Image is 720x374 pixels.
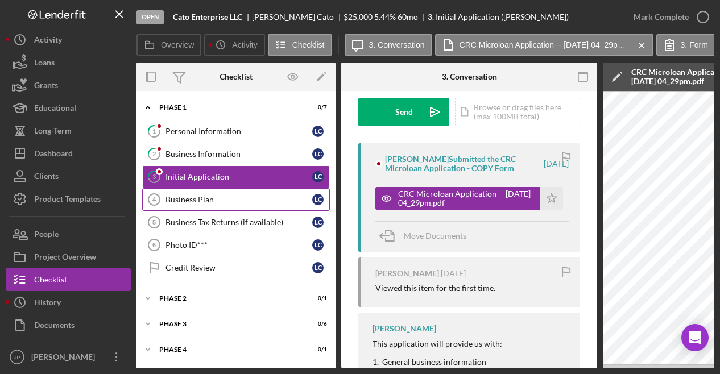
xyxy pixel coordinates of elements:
[14,354,20,360] text: JP
[6,51,131,74] button: Loans
[34,165,59,190] div: Clients
[375,187,563,210] button: CRC Microloan Application -- [DATE] 04_29pm.pdf
[204,34,264,56] button: Activity
[312,194,324,205] div: L C
[34,223,59,248] div: People
[142,165,330,188] a: 3Initial ApplicationLC
[544,159,569,168] time: 2025-10-02 20:29
[34,291,61,317] div: History
[312,126,324,137] div: L C
[6,142,131,165] button: Dashboard
[385,155,542,173] div: [PERSON_NAME] Submitted the CRC Microloan Application - COPY Form
[159,346,299,353] div: Phase 4
[369,40,425,49] label: 3. Conversation
[142,188,330,211] a: 4Business PlanLC
[34,188,101,213] div: Product Templates
[6,268,131,291] button: Checklist
[34,28,62,54] div: Activity
[173,13,242,22] b: Cato Enterprise LLC
[6,291,131,314] button: History
[165,195,312,204] div: Business Plan
[142,120,330,143] a: 1Personal InformationLC
[6,246,131,268] button: Project Overview
[142,211,330,234] a: 5Business Tax Returns (if available)LC
[6,188,131,210] button: Product Templates
[6,346,131,368] button: JP[PERSON_NAME]
[34,314,75,339] div: Documents
[681,324,709,351] div: Open Intercom Messenger
[6,223,131,246] button: People
[161,40,194,49] label: Overview
[136,34,201,56] button: Overview
[6,74,131,97] button: Grants
[165,149,312,159] div: Business Information
[634,6,689,28] div: Mark Complete
[232,40,257,49] label: Activity
[622,6,714,28] button: Mark Complete
[307,104,327,111] div: 0 / 7
[441,269,466,278] time: 2025-10-02 20:11
[373,324,436,333] div: [PERSON_NAME]
[220,72,253,81] div: Checklist
[398,13,418,22] div: 60 mo
[312,148,324,160] div: L C
[268,34,332,56] button: Checklist
[152,196,156,203] tspan: 4
[307,346,327,353] div: 0 / 1
[152,150,156,157] tspan: 2
[152,242,156,248] tspan: 6
[34,119,72,145] div: Long-Term
[34,246,96,271] div: Project Overview
[435,34,653,56] button: CRC Microloan Application -- [DATE] 04_29pm.pdf
[307,295,327,302] div: 0 / 1
[34,51,55,77] div: Loans
[312,262,324,273] div: L C
[152,173,156,180] tspan: 3
[312,217,324,228] div: L C
[165,127,312,136] div: Personal Information
[165,172,312,181] div: Initial Application
[159,321,299,327] div: Phase 3
[34,268,67,294] div: Checklist
[375,222,478,250] button: Move Documents
[152,127,156,135] tspan: 1
[395,98,413,126] div: Send
[152,219,156,226] tspan: 5
[142,143,330,165] a: 2Business InformationLC
[6,97,131,119] button: Educational
[165,218,312,227] div: Business Tax Returns (if available)
[142,256,330,279] a: Credit ReviewLC
[292,40,325,49] label: Checklist
[159,295,299,302] div: Phase 2
[6,28,131,51] a: Activity
[136,10,164,24] div: Open
[375,284,495,293] div: Viewed this item for the first time.
[6,119,131,142] button: Long-Term
[28,346,102,371] div: [PERSON_NAME]
[375,269,439,278] div: [PERSON_NAME]
[681,40,708,49] label: 3. Form
[656,34,715,56] button: 3. Form
[307,321,327,327] div: 0 / 6
[6,165,131,188] button: Clients
[165,263,312,272] div: Credit Review
[6,314,131,336] button: Documents
[358,98,449,126] button: Send
[344,12,373,22] span: $25,000
[252,13,344,22] div: [PERSON_NAME] Cato
[312,171,324,182] div: L C
[345,34,432,56] button: 3. Conversation
[34,74,58,99] div: Grants
[312,239,324,251] div: L C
